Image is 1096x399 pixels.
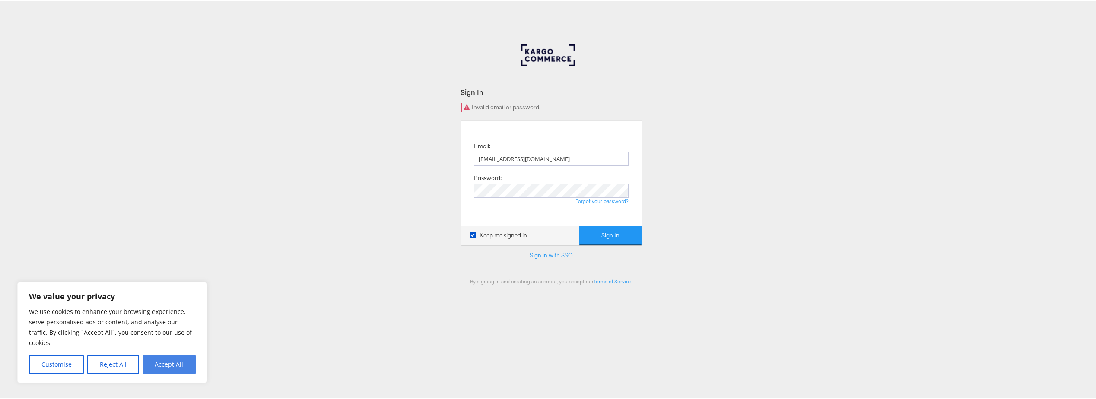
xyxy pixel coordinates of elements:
[87,354,139,373] button: Reject All
[579,225,642,244] button: Sign In
[29,305,196,347] p: We use cookies to enhance your browsing experience, serve personalised ads or content, and analys...
[470,230,527,238] label: Keep me signed in
[143,354,196,373] button: Accept All
[530,250,573,258] a: Sign in with SSO
[474,173,502,181] label: Password:
[29,290,196,300] p: We value your privacy
[474,151,629,165] input: Email
[474,141,490,149] label: Email:
[594,277,632,283] a: Terms of Service
[575,196,629,203] a: Forgot your password?
[461,277,642,283] div: By signing in and creating an account, you accept our .
[461,102,642,111] div: Invalid email or password.
[29,354,84,373] button: Customise
[461,86,642,96] div: Sign In
[17,281,207,382] div: We value your privacy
